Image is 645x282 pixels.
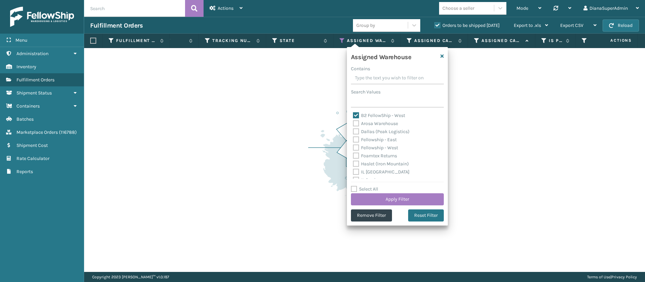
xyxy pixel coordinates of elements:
[353,137,397,143] label: Fellowship - East
[408,209,444,221] button: Reset Filter
[514,23,541,28] span: Export to .xls
[560,23,583,28] span: Export CSV
[351,186,378,192] label: Select All
[442,5,474,12] div: Choose a seller
[16,169,33,174] span: Reports
[90,22,143,30] h3: Fulfillment Orders
[351,88,381,95] label: Search Values
[603,19,639,32] button: Reload
[16,103,40,109] span: Containers
[353,113,405,118] label: B2 FellowShip - West
[351,209,392,221] button: Remove Filter
[92,272,169,282] p: Copyright 2023 [PERSON_NAME]™ v 1.0.187
[351,193,444,205] button: Apply Filter
[280,38,320,44] label: State
[587,272,637,282] div: |
[353,177,378,183] label: IL Perris
[218,5,234,11] span: Actions
[353,121,398,126] label: Arosa Warehouse
[587,275,610,279] a: Terms of Use
[15,37,27,43] span: Menu
[611,275,637,279] a: Privacy Policy
[16,129,58,135] span: Marketplace Orders
[351,72,444,84] input: Type the text you wish to filter on
[351,65,370,72] label: Contains
[16,156,49,161] span: Rate Calculator
[353,161,409,167] label: Haslet (Iron Mountain)
[59,129,77,135] span: ( 116788 )
[10,7,74,27] img: logo
[353,145,398,151] label: Fellowship - West
[353,129,409,134] label: Dallas (Peak Logistics)
[16,77,55,83] span: Fulfillment Orders
[16,116,34,122] span: Batches
[434,23,500,28] label: Orders to be shipped [DATE]
[212,38,253,44] label: Tracking Number
[589,35,636,46] span: Actions
[116,38,157,44] label: Fulfillment Order Id
[549,38,563,44] label: Is Prime
[16,143,48,148] span: Shipment Cost
[516,5,528,11] span: Mode
[481,38,522,44] label: Assigned Carrier Service
[16,51,48,56] span: Administration
[414,38,455,44] label: Assigned Carrier
[351,51,411,61] h4: Assigned Warehouse
[347,38,388,44] label: Assigned Warehouse
[16,64,36,70] span: Inventory
[353,153,397,159] label: Foamtex Returns
[356,22,375,29] div: Group by
[353,169,409,175] label: IL [GEOGRAPHIC_DATA]
[16,90,52,96] span: Shipment Status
